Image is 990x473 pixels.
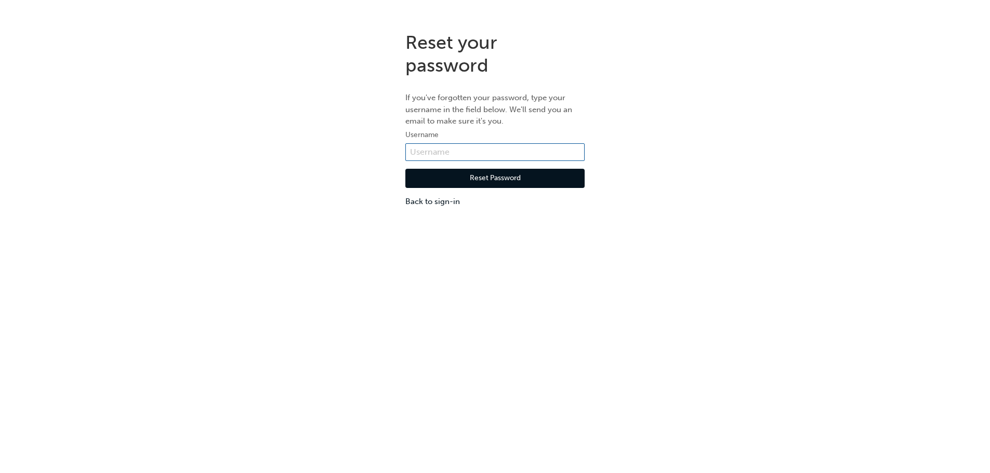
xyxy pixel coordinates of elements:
p: If you've forgotten your password, type your username in the field below. We'll send you an email... [405,92,585,127]
button: Reset Password [405,169,585,188]
a: Back to sign-in [405,196,585,208]
h1: Reset your password [405,31,585,76]
label: Username [405,129,585,141]
input: Username [405,143,585,161]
